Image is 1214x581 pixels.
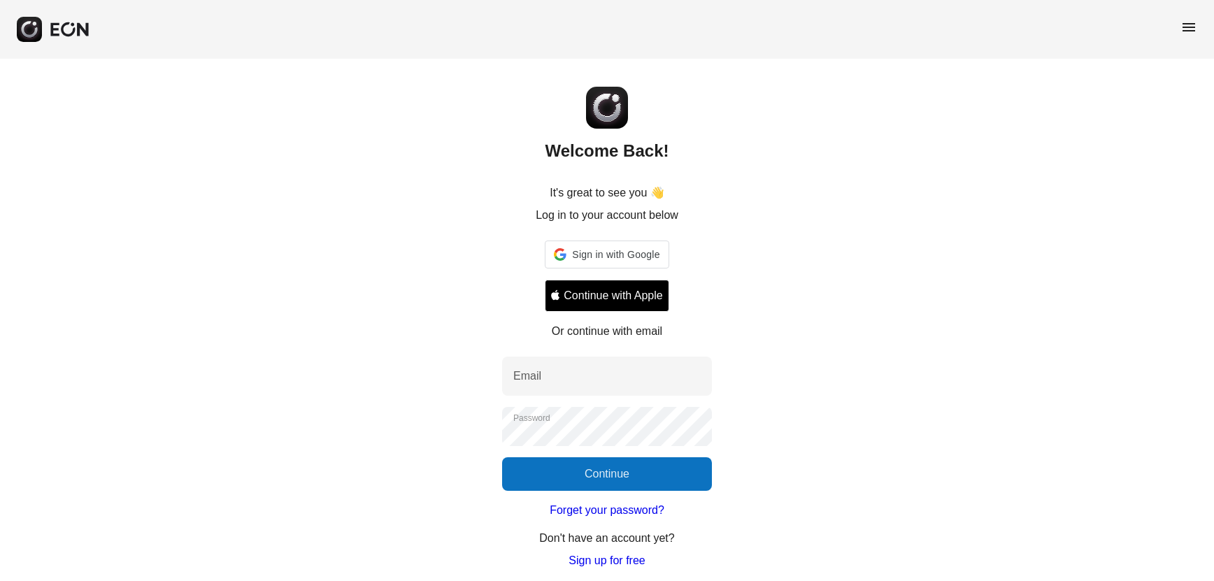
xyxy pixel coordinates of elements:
button: Continue [502,457,712,491]
p: Log in to your account below [536,207,678,224]
span: menu [1180,19,1197,36]
a: Sign up for free [569,552,645,569]
label: Email [513,368,541,385]
p: Or continue with email [552,323,662,340]
button: Signin with apple ID [545,280,669,312]
h2: Welcome Back! [545,140,669,162]
p: Don't have an account yet? [539,530,674,547]
a: Forget your password? [550,502,664,519]
span: Sign in with Google [572,246,659,263]
div: Sign in with Google [545,241,669,268]
p: It's great to see you 👋 [550,185,664,201]
label: Password [513,413,550,424]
